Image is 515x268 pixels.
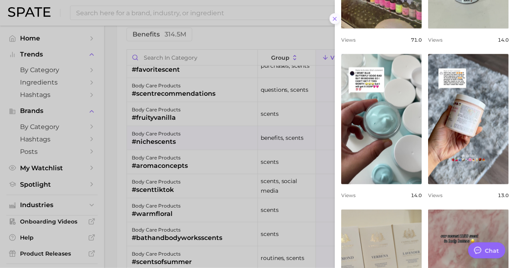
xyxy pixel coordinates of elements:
[411,192,422,198] span: 14.0
[341,37,356,43] span: Views
[411,37,422,43] span: 71.0
[428,37,443,43] span: Views
[498,192,509,198] span: 13.0
[341,192,356,198] span: Views
[428,192,443,198] span: Views
[498,37,509,43] span: 14.0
